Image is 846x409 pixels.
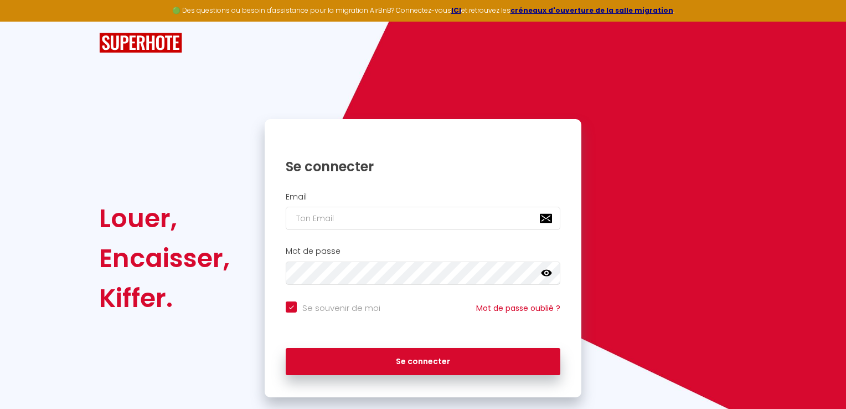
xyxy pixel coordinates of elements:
a: Mot de passe oublié ? [476,303,560,314]
a: ICI [451,6,461,15]
h2: Email [286,192,560,202]
a: créneaux d'ouverture de la salle migration [510,6,673,15]
button: Se connecter [286,348,560,376]
h2: Mot de passe [286,247,560,256]
input: Ton Email [286,207,560,230]
div: Encaisser, [99,238,230,278]
div: Louer, [99,198,230,238]
h1: Se connecter [286,158,560,175]
div: Kiffer. [99,278,230,318]
img: SuperHote logo [99,33,182,53]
